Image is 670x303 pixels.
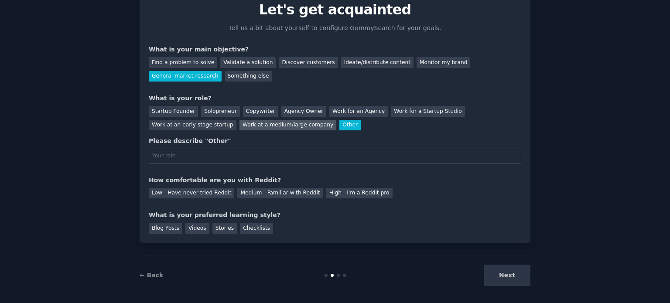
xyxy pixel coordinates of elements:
div: Work for a Startup Studio [391,106,465,117]
div: What is your role? [149,94,521,103]
div: Other [339,120,361,131]
div: Something else [225,71,272,82]
div: Medium - Familiar with Reddit [237,188,323,199]
a: ← Back [140,272,163,279]
div: Validate a solution [220,57,276,68]
div: Discover customers [279,57,338,68]
div: High - I'm a Reddit pro [326,188,393,199]
div: Copywriter [243,106,278,117]
div: Low - Have never tried Reddit [149,188,234,199]
div: Solopreneur [201,106,239,117]
div: Work at a medium/large company [239,120,336,131]
p: Let's get acquainted [149,2,521,17]
div: Please describe "Other" [149,136,521,146]
div: How comfortable are you with Reddit? [149,176,521,185]
p: Tell us a bit about yourself to configure GummySearch for your goals. [225,24,445,33]
div: Blog Posts [149,223,182,234]
div: What is your preferred learning style? [149,211,521,220]
div: Agency Owner [281,106,326,117]
div: Stories [212,223,237,234]
div: Startup Founder [149,106,198,117]
div: Videos [185,223,209,234]
div: Checklists [240,223,273,234]
div: Ideate/distribute content [341,57,414,68]
div: Work for an Agency [329,106,388,117]
div: General market research [149,71,222,82]
div: Work at an early stage startup [149,120,236,131]
div: Find a problem to solve [149,57,217,68]
div: Monitor my brand [417,57,470,68]
input: Your role [149,149,521,163]
div: What is your main objective? [149,45,521,54]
